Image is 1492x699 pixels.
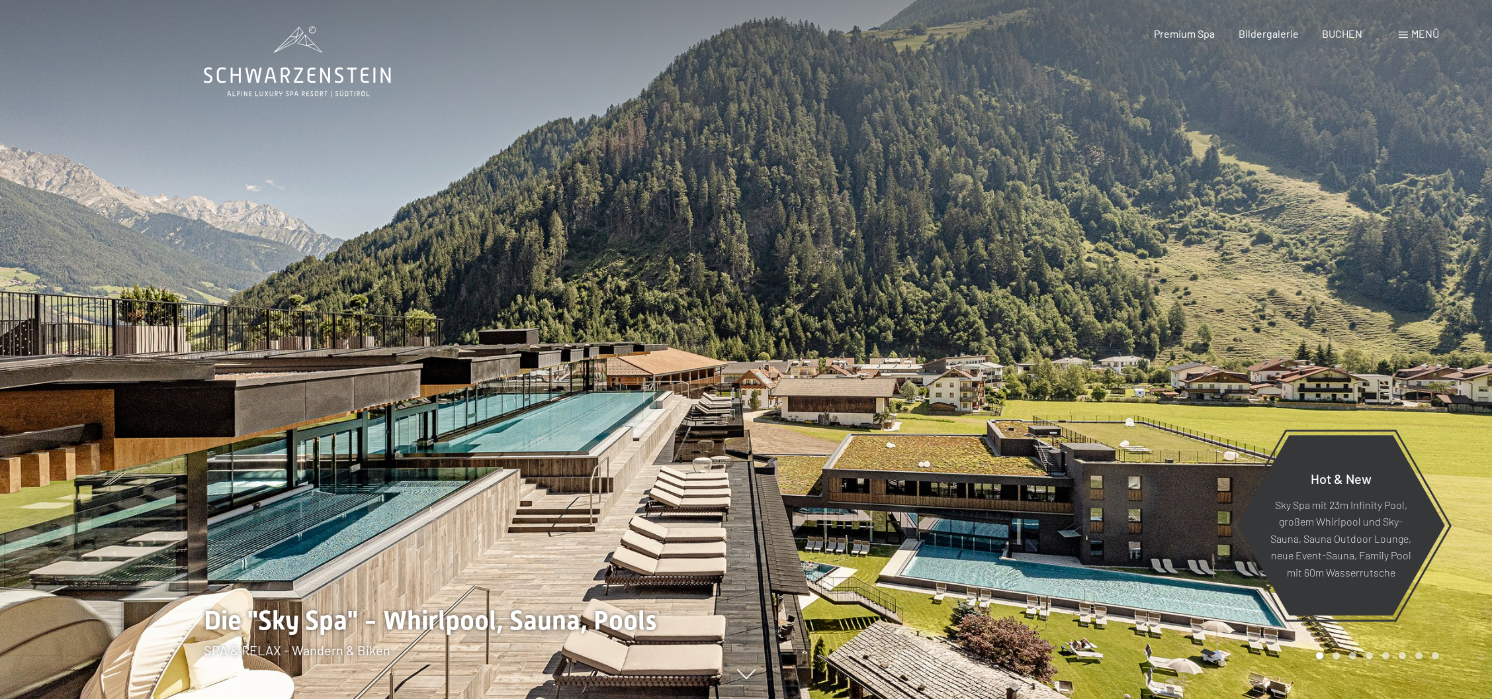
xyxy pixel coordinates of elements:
[1366,652,1373,659] div: Carousel Page 4
[1411,27,1439,40] span: Menü
[1316,652,1323,659] div: Carousel Page 1 (Current Slide)
[1415,652,1423,659] div: Carousel Page 7
[1154,27,1215,40] a: Premium Spa
[1432,652,1439,659] div: Carousel Page 8
[1236,434,1446,616] a: Hot & New Sky Spa mit 23m Infinity Pool, großem Whirlpool und Sky-Sauna, Sauna Outdoor Lounge, ne...
[1382,652,1389,659] div: Carousel Page 5
[1269,496,1413,581] p: Sky Spa mit 23m Infinity Pool, großem Whirlpool und Sky-Sauna, Sauna Outdoor Lounge, neue Event-S...
[1311,470,1372,486] span: Hot & New
[1333,652,1340,659] div: Carousel Page 2
[1239,27,1299,40] a: Bildergalerie
[1311,652,1439,659] div: Carousel Pagination
[1349,652,1356,659] div: Carousel Page 3
[1399,652,1406,659] div: Carousel Page 6
[1322,27,1362,40] a: BUCHEN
